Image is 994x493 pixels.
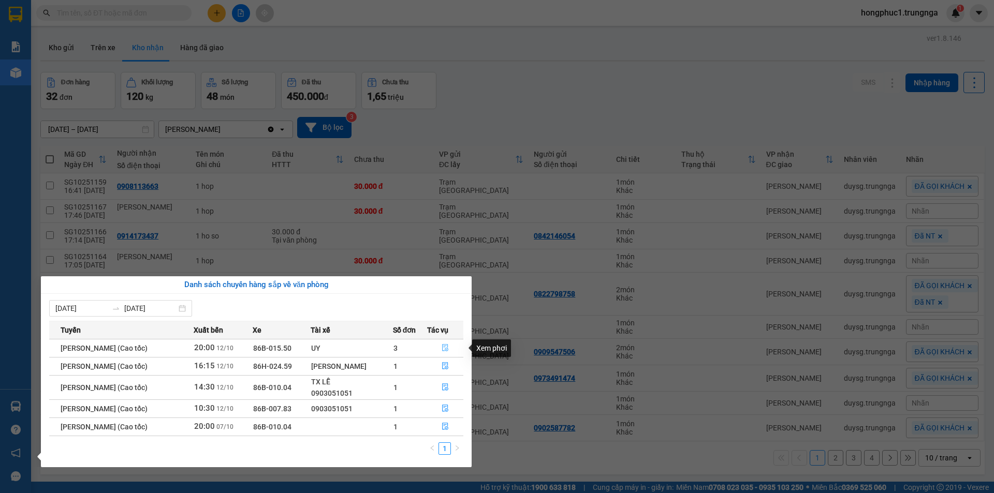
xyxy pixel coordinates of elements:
span: file-done [442,362,449,370]
span: 86H-024.59 [253,362,292,370]
span: Số đơn [393,324,416,336]
li: Previous Page [426,442,438,455]
span: right [454,445,460,451]
span: 14:30 [194,382,215,392]
a: 1 [439,443,450,454]
span: Tuyến [61,324,81,336]
span: 12/10 [216,384,233,391]
button: file-done [428,358,463,375]
button: right [451,442,463,455]
span: 1 [393,362,398,370]
div: [PERSON_NAME] [311,361,392,372]
div: Xem phơi [472,339,511,357]
span: left [429,445,435,451]
span: 86B-007.83 [253,405,291,413]
button: file-done [428,379,463,396]
span: [PERSON_NAME] (Cao tốc) [61,344,148,352]
span: 20:00 [194,422,215,431]
span: file-done [442,405,449,413]
span: Tác vụ [427,324,448,336]
span: [PERSON_NAME] (Cao tốc) [61,423,148,431]
button: left [426,442,438,455]
span: [PERSON_NAME] (Cao tốc) [61,405,148,413]
span: 86B-010.04 [253,383,291,392]
span: Xe [253,324,261,336]
span: swap-right [112,304,120,312]
span: 12/10 [216,405,233,412]
div: 0903051051 [311,387,392,399]
span: [PERSON_NAME] (Cao tốc) [61,362,148,370]
span: 3 [393,344,398,352]
input: Đến ngày [124,303,177,314]
span: 12/10 [216,363,233,370]
span: 07/10 [216,423,233,430]
span: 20:00 [194,343,215,352]
div: UY [311,342,392,354]
span: file-done [442,423,449,431]
div: 0903051051 [311,403,392,414]
span: file-done [442,383,449,392]
li: 1 [438,442,451,455]
button: file-done [428,340,463,356]
span: 12/10 [216,345,233,352]
span: Xuất bến [194,324,223,336]
input: Từ ngày [55,303,108,314]
span: 86B-015.50 [253,344,291,352]
span: 1 [393,405,398,413]
span: to [112,304,120,312]
span: 86B-010.04 [253,423,291,431]
div: TX LỄ [311,376,392,387]
span: 1 [393,423,398,431]
span: file-done [442,344,449,352]
span: 1 [393,383,398,392]
span: [PERSON_NAME] (Cao tốc) [61,383,148,392]
span: 10:30 [194,404,215,413]
button: file-done [428,400,463,417]
li: Next Page [451,442,463,455]
button: file-done [428,419,463,435]
div: Danh sách chuyến hàng sắp về văn phòng [49,279,463,291]
span: Tài xế [311,324,330,336]
span: 16:15 [194,361,215,370]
